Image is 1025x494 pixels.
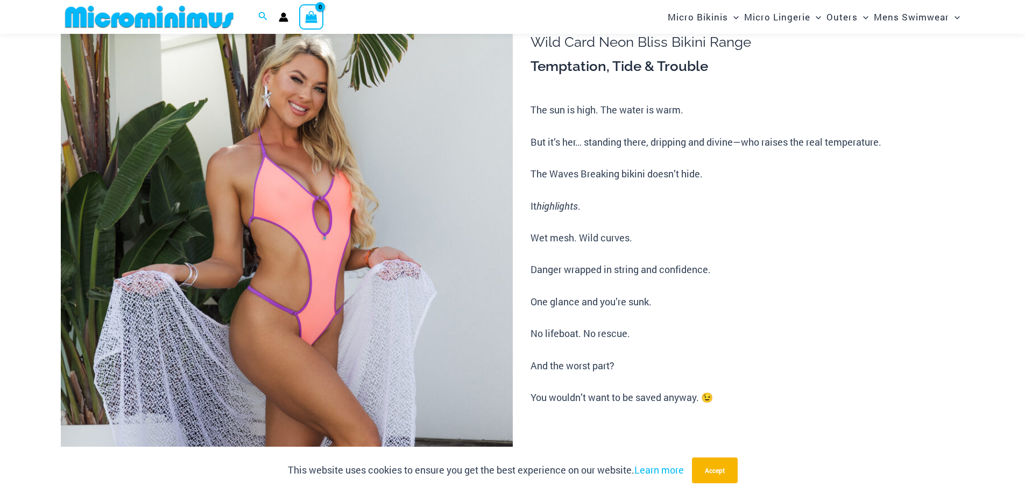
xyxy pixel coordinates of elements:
a: View Shopping Cart, empty [299,4,324,29]
h3: Temptation, Tide & Trouble [531,58,964,76]
span: Micro Bikinis [668,3,728,31]
button: Accept [692,457,738,483]
span: Micro Lingerie [744,3,810,31]
span: Outers [826,3,858,31]
a: OutersMenu ToggleMenu Toggle [824,3,871,31]
p: This website uses cookies to ensure you get the best experience on our website. [288,462,684,478]
a: Mens SwimwearMenu ToggleMenu Toggle [871,3,963,31]
span: Menu Toggle [858,3,868,31]
span: Menu Toggle [949,3,960,31]
span: Menu Toggle [810,3,821,31]
a: Learn more [634,463,684,476]
span: Mens Swimwear [874,3,949,31]
a: Account icon link [279,12,288,22]
p: The sun is high. The water is warm. But it’s her… standing there, dripping and divine—who raises ... [531,102,964,405]
img: MM SHOP LOGO FLAT [61,5,238,29]
a: Micro LingerieMenu ToggleMenu Toggle [741,3,824,31]
a: Search icon link [258,10,268,24]
a: Micro BikinisMenu ToggleMenu Toggle [665,3,741,31]
h1: Wild Card Neon Bliss Bikini Range [531,34,964,51]
nav: Site Navigation [663,2,965,32]
span: Menu Toggle [728,3,739,31]
i: highlights [536,199,578,212]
